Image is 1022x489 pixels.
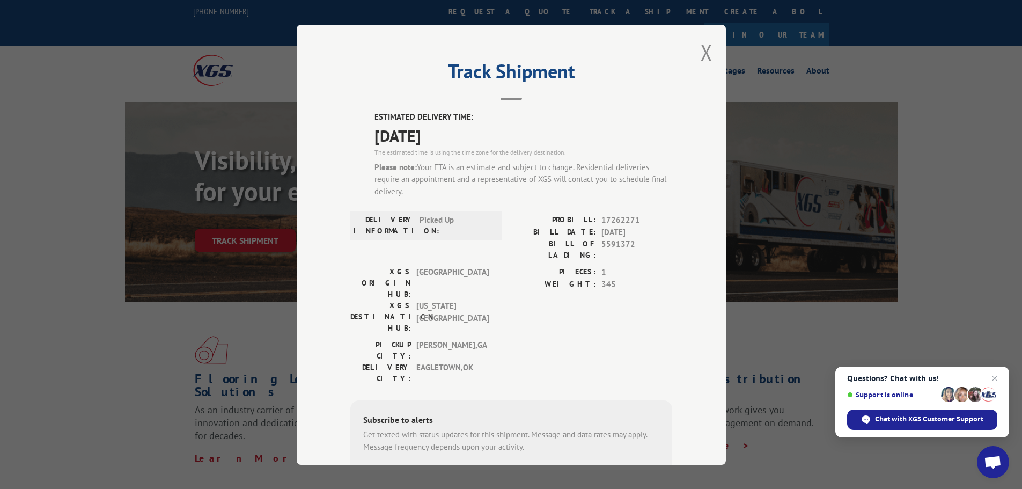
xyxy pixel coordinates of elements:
span: 1 [601,266,672,279]
div: Subscribe to alerts [363,413,659,429]
div: Open chat [977,446,1009,478]
button: Close modal [701,38,712,67]
span: [US_STATE][GEOGRAPHIC_DATA] [416,300,489,334]
span: [DATE] [601,226,672,238]
span: 17262271 [601,214,672,227]
span: [PERSON_NAME] , GA [416,339,489,362]
strong: Please note: [374,162,417,172]
label: BILL DATE: [511,226,596,238]
label: XGS ORIGIN HUB: [350,266,411,300]
span: Chat with XGS Customer Support [875,414,983,424]
label: DELIVERY INFORMATION: [354,214,414,237]
span: EAGLETOWN , OK [416,362,489,384]
div: Chat with XGS Customer Support [847,410,997,430]
label: DELIVERY CITY: [350,362,411,384]
label: BILL OF LADING: [511,238,596,261]
div: Your ETA is an estimate and subject to change. Residential deliveries require an appointment and ... [374,161,672,198]
span: Picked Up [420,214,492,237]
span: Questions? Chat with us! [847,374,997,383]
span: Close chat [988,372,1001,385]
div: Get texted with status updates for this shipment. Message and data rates may apply. Message frequ... [363,429,659,453]
h2: Track Shipment [350,64,672,84]
span: [DATE] [374,123,672,147]
label: PIECES: [511,266,596,279]
label: PROBILL: [511,214,596,227]
span: Support is online [847,391,937,399]
span: 345 [601,278,672,290]
span: 5591372 [601,238,672,261]
label: XGS DESTINATION HUB: [350,300,411,334]
span: [GEOGRAPHIC_DATA] [416,266,489,300]
label: PICKUP CITY: [350,339,411,362]
label: ESTIMATED DELIVERY TIME: [374,111,672,123]
label: WEIGHT: [511,278,596,290]
div: The estimated time is using the time zone for the delivery destination. [374,147,672,157]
